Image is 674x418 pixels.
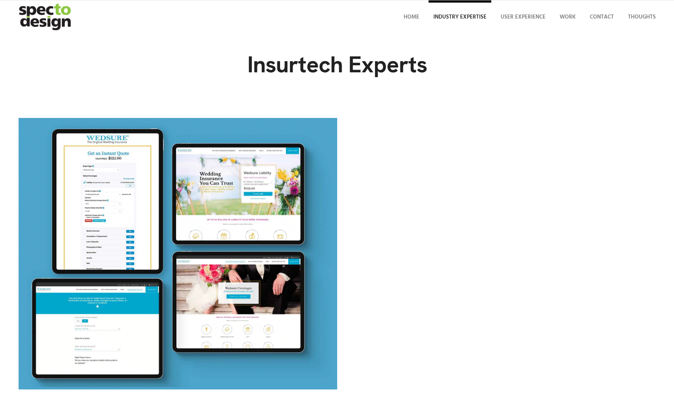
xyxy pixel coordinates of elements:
[399,0,424,34] a: Home
[590,13,614,22] span: Contact
[501,13,546,22] span: User Experience
[13,0,78,34] img: specto-logo-2020
[560,13,576,22] span: Work
[404,13,419,22] span: Home
[496,0,550,34] a: User Experience
[628,13,656,22] span: Thoughts
[19,118,337,387] img: wedsure brand website commerce
[585,0,619,34] a: Contact
[19,118,337,389] picture: wedsure-brand
[433,13,486,22] span: Industry Expertise
[555,0,580,34] a: Work
[623,0,661,34] a: Thoughts
[429,0,491,34] a: Industry Expertise
[19,52,655,77] h1: Insurtech Experts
